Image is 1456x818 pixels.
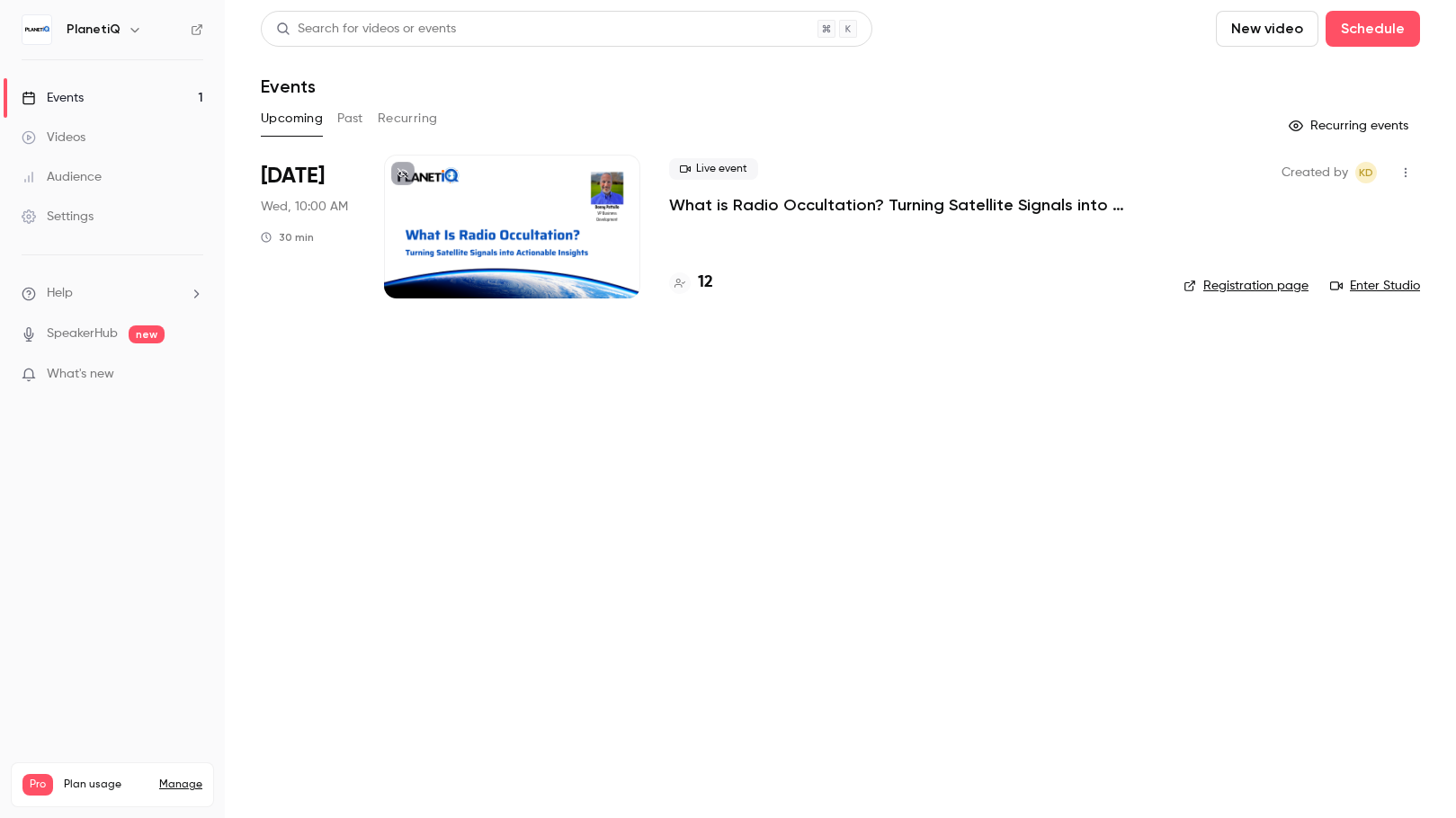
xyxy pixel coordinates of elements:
[1330,277,1420,295] a: Enter Studio
[22,129,85,147] div: Videos
[64,778,148,792] span: Plan usage
[22,168,102,186] div: Audience
[261,230,314,245] div: 30 min
[698,271,713,295] h4: 12
[22,89,84,107] div: Events
[261,104,323,133] button: Upcoming
[1355,162,1377,183] span: Karen Dubey
[378,104,438,133] button: Recurring
[47,365,114,384] span: What's new
[159,778,202,792] a: Manage
[669,271,713,295] a: 12
[22,208,94,226] div: Settings
[261,198,348,216] span: Wed, 10:00 AM
[22,15,51,44] img: PlanetiQ
[1326,11,1420,47] button: Schedule
[1282,162,1348,183] span: Created by
[337,104,363,133] button: Past
[129,325,165,343] span: new
[276,20,456,39] div: Search for videos or events
[47,325,118,343] a: SpeakerHub
[261,162,325,191] span: [DATE]
[261,155,355,298] div: Oct 15 Wed, 10:00 AM (America/Los Angeles)
[22,284,203,303] li: help-dropdown-opener
[47,284,73,303] span: Help
[1184,277,1309,295] a: Registration page
[67,21,121,39] h6: PlanetiQ
[669,194,1155,216] a: What is Radio Occultation? Turning Satellite Signals into Actionable Insights
[22,774,53,796] span: Pro
[1359,162,1373,183] span: KD
[669,158,758,180] span: Live event
[1216,11,1318,47] button: New video
[261,76,316,97] h1: Events
[1281,111,1420,140] button: Recurring events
